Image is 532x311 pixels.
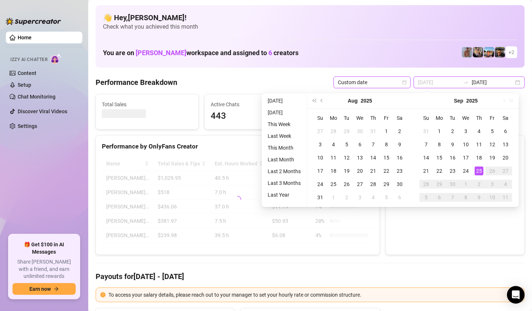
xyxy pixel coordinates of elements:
[18,70,36,76] a: Content
[422,193,431,202] div: 5
[382,127,391,136] div: 1
[448,193,457,202] div: 7
[329,127,338,136] div: 28
[340,191,353,204] td: 2025-09-02
[102,142,374,151] div: Performance by OnlyFans Creator
[459,191,472,204] td: 2025-10-08
[100,292,106,297] span: exclamation-circle
[462,47,472,57] img: Joey
[484,47,494,57] img: Zach
[329,180,338,189] div: 25
[486,178,499,191] td: 2025-10-03
[448,167,457,175] div: 23
[418,78,460,86] input: Start date
[380,151,393,164] td: 2025-08-15
[342,140,351,149] div: 5
[367,138,380,151] td: 2025-08-07
[380,138,393,151] td: 2025-08-08
[382,193,391,202] div: 5
[265,155,304,164] li: Last Month
[6,18,61,25] img: logo-BBDzfeDw.svg
[472,78,514,86] input: End date
[329,193,338,202] div: 1
[353,191,367,204] td: 2025-09-03
[367,191,380,204] td: 2025-09-04
[265,120,304,129] li: This Week
[369,193,378,202] div: 4
[395,140,404,149] div: 9
[318,93,326,108] button: Previous month (PageUp)
[356,180,364,189] div: 27
[103,23,517,31] span: Check what you achieved this month
[265,167,304,176] li: Last 2 Months
[486,191,499,204] td: 2025-10-10
[18,94,56,100] a: Chat Monitoring
[382,140,391,149] div: 8
[446,191,459,204] td: 2025-10-07
[380,164,393,178] td: 2025-08-22
[461,140,470,149] div: 10
[380,191,393,204] td: 2025-09-05
[353,138,367,151] td: 2025-08-06
[369,180,378,189] div: 28
[314,111,327,125] th: Su
[367,111,380,125] th: Th
[314,138,327,151] td: 2025-08-03
[265,108,304,117] li: [DATE]
[501,193,510,202] div: 11
[13,283,76,295] button: Earn nowarrow-right
[367,178,380,191] td: 2025-08-28
[380,111,393,125] th: Fr
[435,167,444,175] div: 22
[342,167,351,175] div: 19
[422,153,431,162] div: 14
[338,77,406,88] span: Custom date
[18,82,31,88] a: Setup
[316,127,325,136] div: 27
[342,127,351,136] div: 29
[316,193,325,202] div: 31
[393,138,406,151] td: 2025-08-09
[433,151,446,164] td: 2025-09-15
[13,241,76,255] span: 🎁 Get $100 in AI Messages
[446,151,459,164] td: 2025-09-16
[472,138,486,151] td: 2025-09-11
[327,178,340,191] td: 2025-08-25
[486,111,499,125] th: Fr
[103,12,517,23] h4: 👋 Hey, [PERSON_NAME] !
[461,193,470,202] div: 8
[463,79,469,85] span: swap-right
[393,111,406,125] th: Sa
[348,93,358,108] button: Choose a month
[499,191,512,204] td: 2025-10-11
[446,178,459,191] td: 2025-09-30
[393,191,406,204] td: 2025-09-06
[353,111,367,125] th: We
[472,151,486,164] td: 2025-09-18
[316,153,325,162] div: 10
[459,125,472,138] td: 2025-09-03
[13,258,76,280] span: Share [PERSON_NAME] with a friend, and earn unlimited rewards
[108,291,520,299] div: To access your salary details, please reach out to your manager to set your hourly rate or commis...
[356,193,364,202] div: 3
[419,125,433,138] td: 2025-08-31
[419,178,433,191] td: 2025-09-28
[395,180,404,189] div: 30
[342,153,351,162] div: 12
[433,191,446,204] td: 2025-10-06
[448,180,457,189] div: 30
[495,47,505,57] img: Nathan
[501,180,510,189] div: 4
[265,190,304,199] li: Last Year
[136,49,186,57] span: [PERSON_NAME]
[433,164,446,178] td: 2025-09-22
[356,140,364,149] div: 6
[369,167,378,175] div: 21
[327,125,340,138] td: 2025-07-28
[473,47,483,57] img: George
[472,164,486,178] td: 2025-09-25
[459,138,472,151] td: 2025-09-10
[353,178,367,191] td: 2025-08-27
[459,111,472,125] th: We
[499,151,512,164] td: 2025-09-20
